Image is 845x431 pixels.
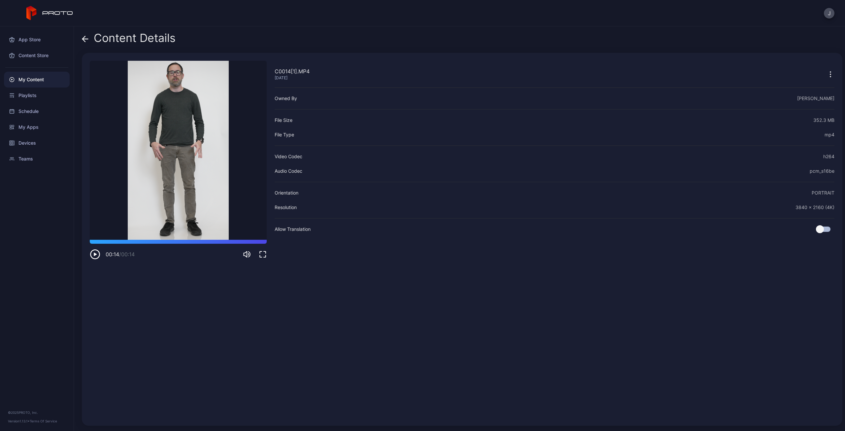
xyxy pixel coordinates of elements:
div: Audio Codec [275,167,302,175]
div: © 2025 PROTO, Inc. [8,410,66,415]
div: Video Codec [275,153,302,161]
div: h264 [823,153,834,161]
div: 00:14 [106,250,135,258]
div: pcm_s16be [810,167,834,175]
a: App Store [4,32,70,48]
div: File Size [275,116,292,124]
span: / 00:14 [119,251,135,258]
a: Terms Of Service [30,419,57,423]
div: mp4 [825,131,834,139]
a: Schedule [4,103,70,119]
button: J [824,8,834,18]
div: Allow Translation [275,225,311,233]
div: PORTRAIT [812,189,834,197]
div: Content Details [82,32,176,48]
a: Playlists [4,88,70,103]
div: File Type [275,131,294,139]
video: Sorry, your browser doesn‘t support embedded videos [90,61,267,240]
div: [DATE] [275,75,310,81]
div: 3840 x 2160 (4K) [795,203,834,211]
div: Resolution [275,203,297,211]
a: Devices [4,135,70,151]
a: Teams [4,151,70,167]
a: Content Store [4,48,70,63]
div: Owned By [275,94,297,102]
a: My Apps [4,119,70,135]
span: Version 1.13.1 • [8,419,30,423]
div: 352.3 MB [813,116,834,124]
div: C0014[1].MP4 [275,67,310,75]
a: My Content [4,72,70,88]
div: [PERSON_NAME] [797,94,834,102]
div: Orientation [275,189,298,197]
